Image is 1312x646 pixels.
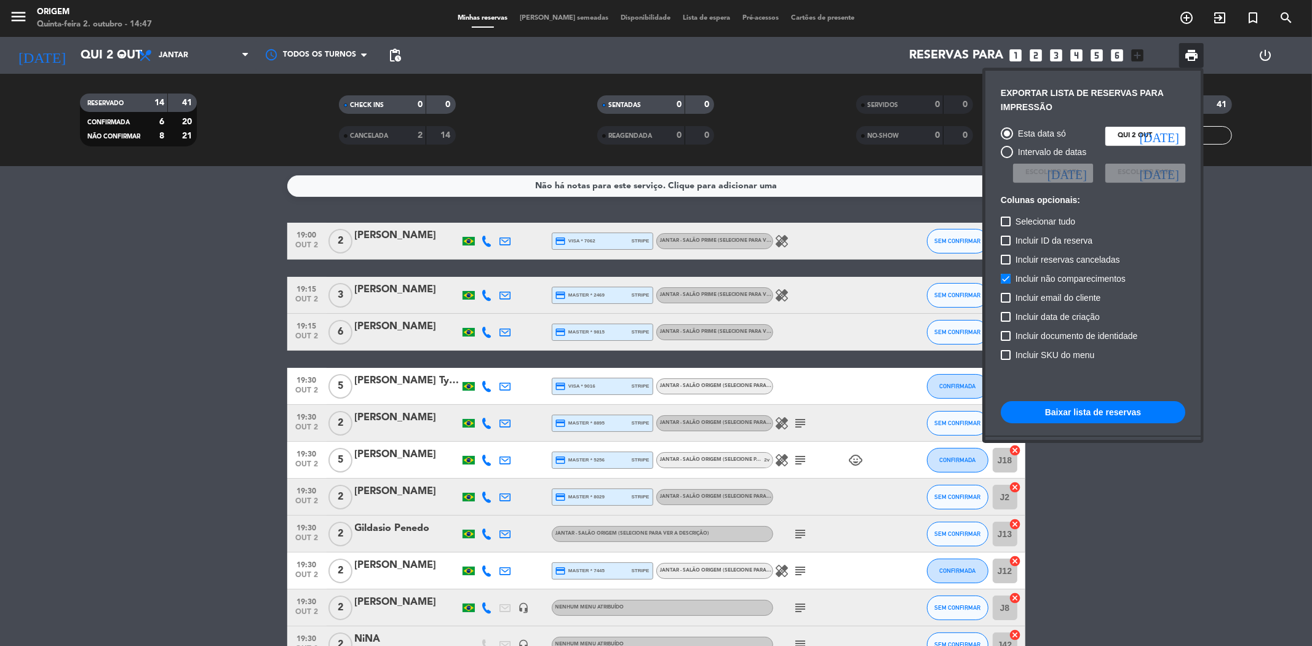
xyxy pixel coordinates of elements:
span: Incluir ID da reserva [1016,233,1092,248]
span: Incluir data de criação [1016,309,1100,324]
i: [DATE] [1047,167,1086,179]
i: [DATE] [1139,167,1179,179]
i: [DATE] [1139,130,1179,142]
span: Incluir SKU do menu [1016,348,1094,362]
span: print [1184,48,1199,63]
div: Exportar lista de reservas para impressão [1001,86,1185,114]
div: Esta data só [1013,127,1066,141]
span: Incluir não comparecimentos [1016,271,1126,286]
span: Escolher data [1118,167,1172,178]
div: Intervalo de datas [1013,145,1086,159]
span: Incluir reservas canceladas [1016,252,1120,267]
h6: Colunas opcionais: [1001,195,1185,205]
span: Escolher data [1025,167,1080,178]
span: Incluir documento de identidade [1016,329,1137,343]
span: Incluir email do cliente [1016,290,1101,305]
span: Selecionar tudo [1016,214,1075,229]
button: Baixar lista de reservas [1001,401,1185,423]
